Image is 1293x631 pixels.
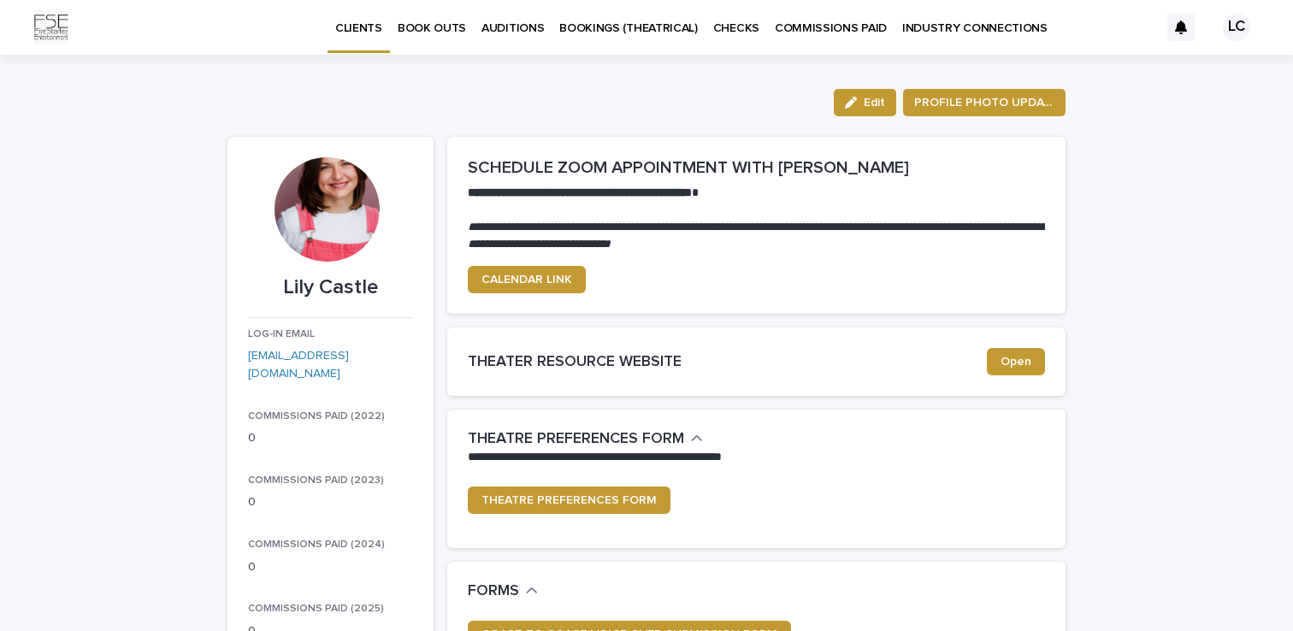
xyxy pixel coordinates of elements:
p: 0 [248,558,413,576]
p: Lily Castle [248,275,413,300]
span: THEATRE PREFERENCES FORM [481,494,657,506]
button: THEATRE PREFERENCES FORM [468,430,703,449]
span: COMMISSIONS PAID (2025) [248,604,384,614]
a: Open [987,348,1045,375]
span: COMMISSIONS PAID (2023) [248,475,384,486]
h2: THEATRE PREFERENCES FORM [468,430,684,449]
span: COMMISSIONS PAID (2024) [248,540,385,550]
h2: THEATER RESOURCE WEBSITE [468,353,987,372]
a: [EMAIL_ADDRESS][DOMAIN_NAME] [248,350,349,380]
a: CALENDAR LINK [468,266,586,293]
h2: SCHEDULE ZOOM APPOINTMENT WITH [PERSON_NAME] [468,157,1045,178]
button: FORMS [468,582,538,601]
a: THEATRE PREFERENCES FORM [468,487,670,514]
span: PROFILE PHOTO UPDATE [914,94,1054,111]
div: LC [1223,14,1250,41]
span: Edit [864,97,885,109]
span: LOG-IN EMAIL [248,329,315,339]
img: Km9EesSdRbS9ajqhBzyo [34,10,68,44]
h2: FORMS [468,582,519,601]
button: PROFILE PHOTO UPDATE [903,89,1066,116]
p: 0 [248,493,413,511]
button: Edit [834,89,896,116]
span: Open [1001,356,1031,368]
span: COMMISSIONS PAID (2022) [248,411,385,422]
p: 0 [248,429,413,447]
span: CALENDAR LINK [481,274,572,286]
